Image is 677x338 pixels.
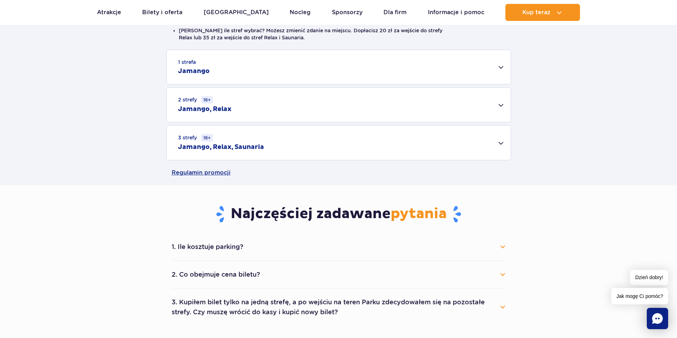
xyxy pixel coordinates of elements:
[204,4,269,21] a: [GEOGRAPHIC_DATA]
[428,4,484,21] a: Informacje i pomoc
[178,143,264,151] h2: Jamango, Relax, Saunaria
[172,160,506,185] a: Regulamin promocji
[201,96,213,104] small: 16+
[391,205,447,223] span: pytania
[142,4,182,21] a: Bilety i oferta
[178,96,213,104] small: 2 strefy
[172,294,506,320] button: 3. Kupiłem bilet tylko na jedną strefę, a po wejściu na teren Parku zdecydowałem się na pozostałe...
[332,4,362,21] a: Sponsorzy
[611,288,668,304] span: Jak mogę Ci pomóc?
[178,67,210,76] h2: Jamango
[179,27,499,41] li: [PERSON_NAME] ile stref wybrać? Możesz zmienić zdanie na miejscu. Dopłacisz 20 zł za wejście do s...
[97,4,121,21] a: Atrakcje
[178,134,213,142] small: 3 strefy
[647,308,668,329] div: Chat
[172,205,506,223] h3: Najczęściej zadawane
[505,4,580,21] button: Kup teraz
[630,270,668,285] span: Dzień dobry!
[178,105,231,113] h2: Jamango, Relax
[201,134,213,142] small: 16+
[172,239,506,255] button: 1. Ile kosztuje parking?
[178,59,196,66] small: 1 strefa
[172,267,506,282] button: 2. Co obejmuje cena biletu?
[522,9,550,16] span: Kup teraz
[383,4,407,21] a: Dla firm
[290,4,311,21] a: Nocleg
